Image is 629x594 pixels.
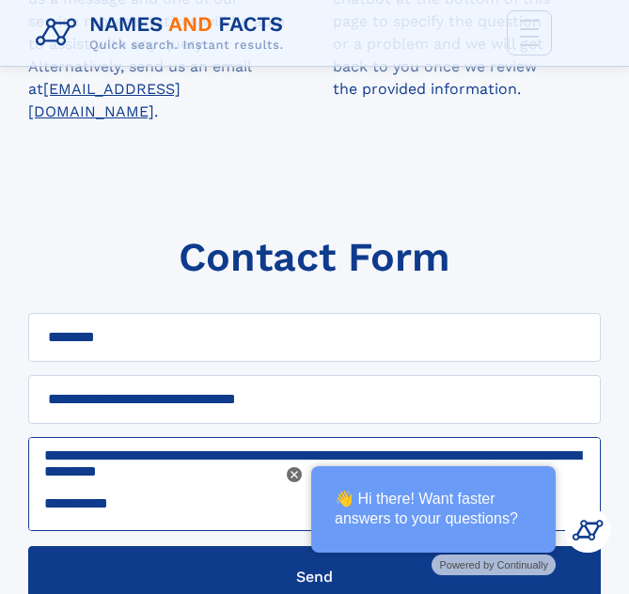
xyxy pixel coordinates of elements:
span: Powered by Continually [439,559,548,571]
a: [EMAIL_ADDRESS][DOMAIN_NAME] [28,80,181,120]
img: Kevin [565,508,610,553]
div: 👋 Hi there! Want faster answers to your questions? [311,466,556,553]
img: Logo Names and Facts [28,8,299,58]
h1: Contact Form [179,234,450,280]
a: Powered by Continually [432,555,556,575]
img: Close [291,471,298,478]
